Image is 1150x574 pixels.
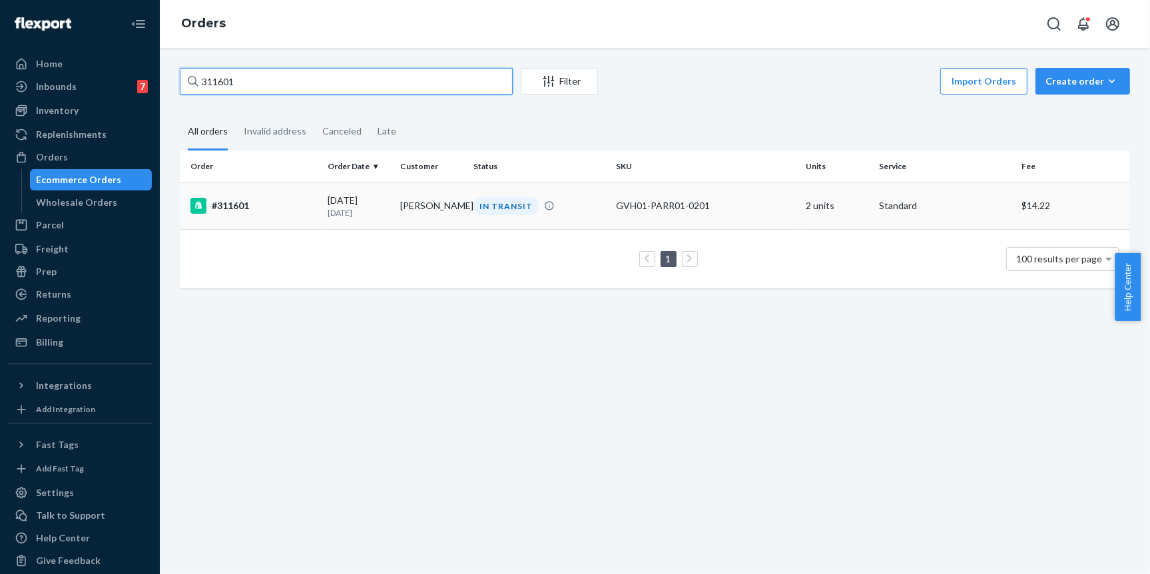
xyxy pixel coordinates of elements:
[1045,75,1120,88] div: Create order
[137,80,148,93] div: 7
[322,150,395,182] th: Order Date
[616,199,795,212] div: GVH01-PARR01-0201
[190,198,317,214] div: #311601
[8,76,152,97] a: Inbounds7
[36,336,63,349] div: Billing
[473,197,539,215] div: IN TRANSIT
[37,173,122,186] div: Ecommerce Orders
[15,17,71,31] img: Flexport logo
[37,196,118,209] div: Wholesale Orders
[244,114,306,148] div: Invalid address
[874,150,1016,182] th: Service
[36,128,107,141] div: Replenishments
[8,100,152,121] a: Inventory
[8,461,152,477] a: Add Fast Tag
[8,434,152,455] button: Fast Tags
[8,308,152,329] a: Reporting
[8,527,152,549] a: Help Center
[36,312,81,325] div: Reporting
[663,253,674,264] a: Page 1 is your current page
[36,509,105,522] div: Talk to Support
[879,199,1011,212] p: Standard
[468,150,611,182] th: Status
[180,68,513,95] input: Search orders
[36,218,64,232] div: Parcel
[328,207,390,218] p: [DATE]
[8,146,152,168] a: Orders
[611,150,800,182] th: SKU
[378,114,396,148] div: Late
[170,5,236,43] ol: breadcrumbs
[36,531,90,545] div: Help Center
[36,80,77,93] div: Inbounds
[1016,182,1130,229] td: $14.22
[36,288,71,301] div: Returns
[521,75,597,88] div: Filter
[8,550,152,571] button: Give Feedback
[36,486,74,499] div: Settings
[1017,253,1103,264] span: 100 results per page
[36,265,57,278] div: Prep
[8,261,152,282] a: Prep
[36,438,79,451] div: Fast Tags
[395,182,467,229] td: [PERSON_NAME]
[800,150,873,182] th: Units
[30,169,152,190] a: Ecommerce Orders
[36,150,68,164] div: Orders
[328,194,390,218] div: [DATE]
[322,114,362,148] div: Canceled
[800,182,873,229] td: 2 units
[36,463,84,474] div: Add Fast Tag
[8,332,152,353] a: Billing
[8,238,152,260] a: Freight
[8,53,152,75] a: Home
[1115,253,1141,321] button: Help Center
[36,57,63,71] div: Home
[1016,150,1130,182] th: Fee
[125,11,152,37] button: Close Navigation
[188,114,228,150] div: All orders
[30,192,152,213] a: Wholesale Orders
[8,482,152,503] a: Settings
[8,124,152,145] a: Replenishments
[180,150,322,182] th: Order
[8,214,152,236] a: Parcel
[36,379,92,392] div: Integrations
[36,242,69,256] div: Freight
[1041,11,1067,37] button: Open Search Box
[8,284,152,305] a: Returns
[1070,11,1097,37] button: Open notifications
[181,16,226,31] a: Orders
[36,554,101,567] div: Give Feedback
[400,160,462,172] div: Customer
[1099,11,1126,37] button: Open account menu
[8,505,152,526] a: Talk to Support
[1035,68,1130,95] button: Create order
[8,375,152,396] button: Integrations
[36,404,95,415] div: Add Integration
[521,68,598,95] button: Filter
[940,68,1027,95] button: Import Orders
[8,402,152,418] a: Add Integration
[36,104,79,117] div: Inventory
